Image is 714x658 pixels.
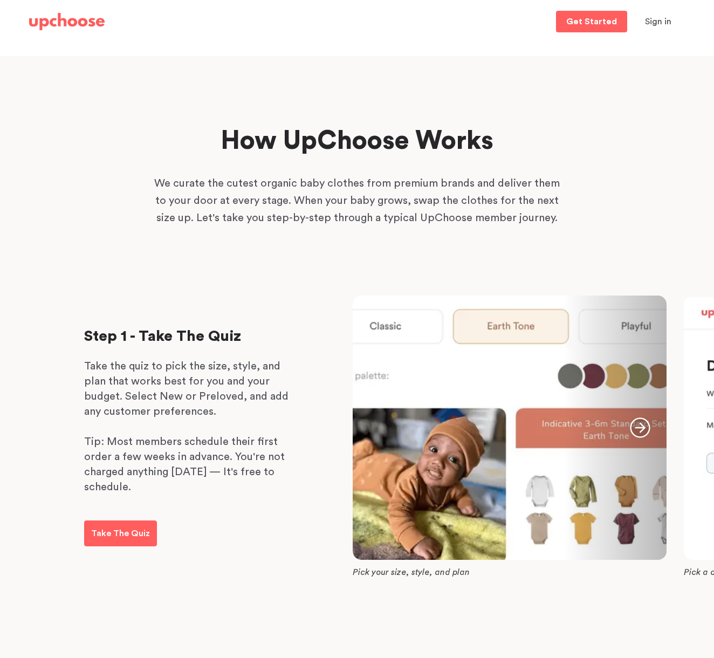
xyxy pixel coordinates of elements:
h1: How UpChoose Works [138,124,576,159]
p: Step 1 - Take The Quiz [84,328,300,345]
p: Take The Quiz [91,527,150,540]
p: We curate the cutest organic baby clothes from premium brands and deliver them to your door at ev... [152,175,562,227]
img: UpChoose [29,13,105,30]
p: Take the quiz to pick the size, style, and plan that works best for you and your budget. Select N... [84,359,300,419]
a: Get Started [556,11,627,32]
p: Get Started [566,17,617,26]
button: Sign in [631,11,685,32]
p: Tip: Most members schedule their first order a few weeks in advance. You're not charged anything ... [84,434,300,495]
a: UpChoose [29,11,105,33]
em: Pick your size, style, and plan [353,568,470,577]
span: Sign in [645,17,671,26]
a: Take The Quiz [84,520,157,546]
